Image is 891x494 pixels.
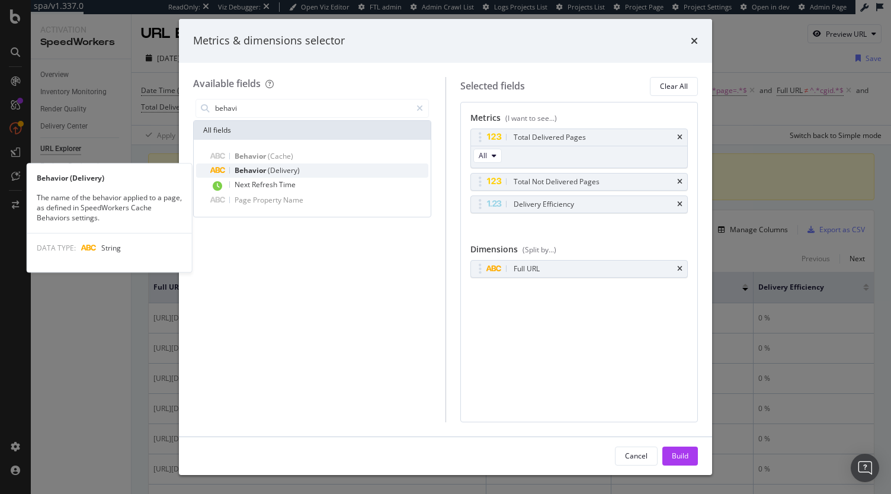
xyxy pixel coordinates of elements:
div: Total Not Delivered Pages [514,176,600,188]
div: Total Delivered Pages [514,131,586,143]
div: Selected fields [460,79,525,93]
div: times [677,178,682,185]
div: times [677,134,682,141]
span: Time [279,179,296,190]
button: All [473,149,502,163]
div: Dimensions [470,243,688,260]
div: The name of the behavior applied to a page, as defined in SpeedWorkers Cache Behaviors settings. [27,193,192,223]
span: Page [235,195,253,205]
div: Total Delivered PagestimesAll [470,129,688,168]
div: Delivery Efficiencytimes [470,195,688,213]
span: Name [283,195,303,205]
button: Build [662,447,698,466]
button: Cancel [615,447,658,466]
div: Metrics & dimensions selector [193,33,345,49]
div: Delivery Efficiency [514,198,574,210]
span: (Cache) [268,151,293,161]
div: (I want to see...) [505,113,557,123]
div: Open Intercom Messenger [851,454,879,482]
span: Behavior [235,165,268,175]
div: times [677,265,682,272]
div: Clear All [660,81,688,91]
div: All fields [194,121,431,140]
div: Behavior (Delivery) [27,173,192,183]
div: Total Not Delivered Pagestimes [470,173,688,191]
div: Build [672,451,688,461]
div: Full URLtimes [470,260,688,278]
span: Next [235,179,252,190]
span: (Delivery) [268,165,300,175]
span: Property [253,195,283,205]
div: modal [179,19,712,475]
div: Available fields [193,77,261,90]
input: Search by field name [214,100,411,117]
span: All [479,150,487,161]
span: Behavior [235,151,268,161]
div: times [691,33,698,49]
span: Refresh [252,179,279,190]
div: Cancel [625,451,648,461]
button: Clear All [650,77,698,96]
div: times [677,201,682,208]
div: (Split by...) [523,245,556,255]
div: Metrics [470,112,688,129]
div: Full URL [514,263,540,275]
